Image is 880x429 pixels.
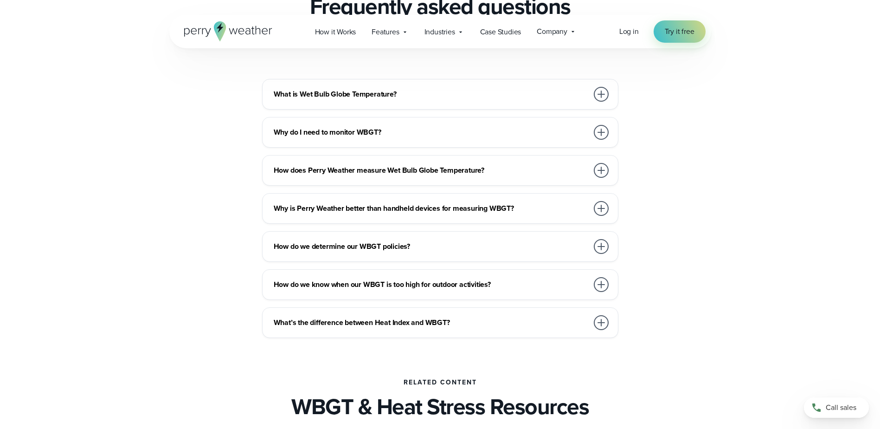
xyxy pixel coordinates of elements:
[274,89,588,100] h3: What is Wet Bulb Globe Temperature?
[274,127,588,138] h3: Why do I need to monitor WBGT?
[804,397,869,418] a: Call sales
[274,203,588,214] h3: Why is Perry Weather better than handheld devices for measuring WBGT?
[665,26,694,37] span: Try it free
[654,20,706,43] a: Try it free
[537,26,567,37] span: Company
[291,394,589,420] h3: WBGT & Heat Stress Resources
[307,22,364,41] a: How it Works
[372,26,399,38] span: Features
[424,26,455,38] span: Industries
[274,317,588,328] h3: What’s the difference between Heat Index and WBGT?
[472,22,529,41] a: Case Studies
[274,165,588,176] h3: How does Perry Weather measure Wet Bulb Globe Temperature?
[826,402,856,413] span: Call sales
[315,26,356,38] span: How it Works
[480,26,521,38] span: Case Studies
[404,379,477,386] h2: Related Content
[274,241,588,252] h3: How do we determine our WBGT policies?
[274,279,588,290] h3: How do we know when our WBGT is too high for outdoor activities?
[619,26,639,37] a: Log in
